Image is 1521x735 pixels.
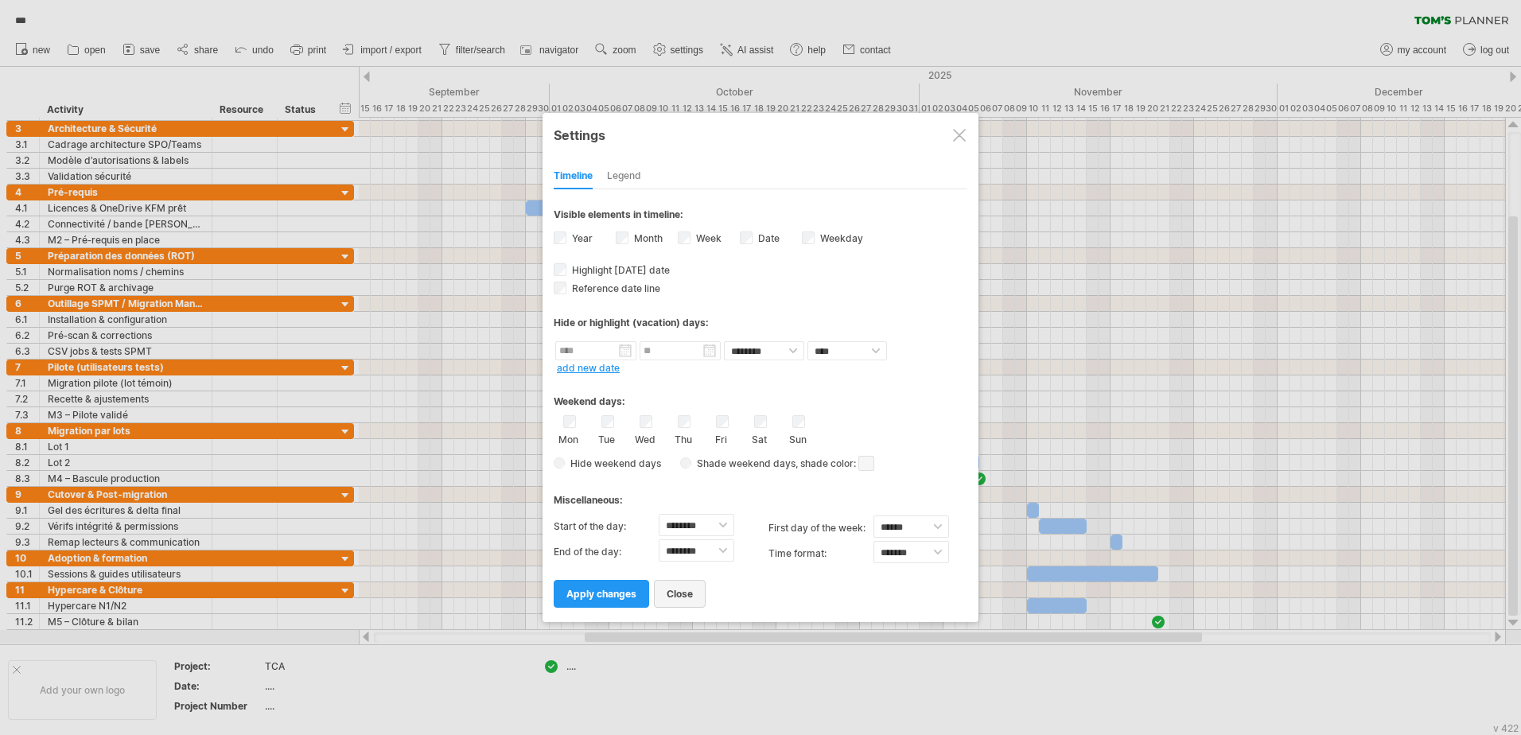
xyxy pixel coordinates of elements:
[554,120,967,149] div: Settings
[711,430,731,445] label: Fri
[635,430,655,445] label: Wed
[554,317,967,329] div: Hide or highlight (vacation) days:
[768,541,873,566] label: Time format:
[607,164,641,189] div: Legend
[693,232,722,244] label: Week
[569,282,660,294] span: Reference date line
[554,580,649,608] a: apply changes
[768,515,873,541] label: first day of the week:
[597,430,617,445] label: Tue
[654,580,706,608] a: close
[858,456,874,471] span: click here to change the shade color
[755,232,780,244] label: Date
[554,164,593,189] div: Timeline
[673,430,693,445] label: Thu
[788,430,807,445] label: Sun
[566,588,636,600] span: apply changes
[554,514,659,539] label: Start of the day:
[554,380,967,411] div: Weekend days:
[691,457,796,469] span: Shade weekend days
[796,454,874,473] span: , shade color:
[557,362,620,374] a: add new date
[817,232,863,244] label: Weekday
[565,457,661,469] span: Hide weekend days
[554,539,659,565] label: End of the day:
[569,264,670,276] span: Highlight [DATE] date
[667,588,693,600] span: close
[569,232,593,244] label: Year
[749,430,769,445] label: Sat
[554,479,967,510] div: Miscellaneous:
[558,430,578,445] label: Mon
[554,208,967,225] div: Visible elements in timeline:
[631,232,663,244] label: Month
